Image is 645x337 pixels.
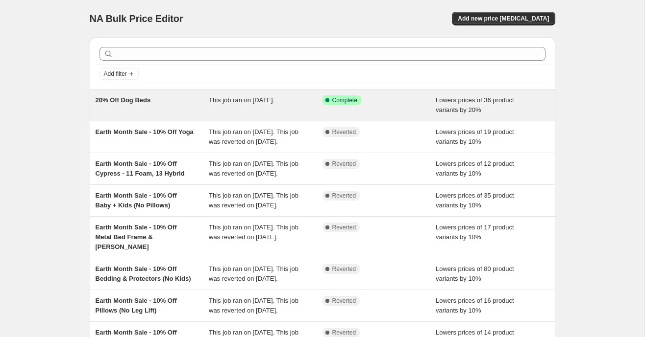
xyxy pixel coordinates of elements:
[209,265,298,282] span: This job ran on [DATE]. This job was reverted on [DATE].
[104,70,127,78] span: Add filter
[332,329,356,337] span: Reverted
[436,297,514,314] span: Lowers prices of 16 product variants by 10%
[96,96,151,104] span: 20% Off Dog Beds
[96,160,185,177] span: Earth Month Sale - 10% Off Cypress - 11 Foam, 13 Hybrid
[209,224,298,241] span: This job ran on [DATE]. This job was reverted on [DATE].
[209,96,274,104] span: This job ran on [DATE].
[332,160,356,168] span: Reverted
[458,15,549,22] span: Add new price [MEDICAL_DATA]
[332,297,356,305] span: Reverted
[452,12,555,25] button: Add new price [MEDICAL_DATA]
[96,224,177,250] span: Earth Month Sale - 10% Off Metal Bed Frame & [PERSON_NAME]
[99,68,139,80] button: Add filter
[96,192,177,209] span: Earth Month Sale - 10% Off Baby + Kids (No Pillows)
[332,128,356,136] span: Reverted
[209,128,298,145] span: This job ran on [DATE]. This job was reverted on [DATE].
[96,265,191,282] span: Earth Month Sale - 10% Off Bedding & Protectors (No Kids)
[332,192,356,200] span: Reverted
[332,224,356,231] span: Reverted
[90,13,183,24] span: NA Bulk Price Editor
[436,224,514,241] span: Lowers prices of 17 product variants by 10%
[209,192,298,209] span: This job ran on [DATE]. This job was reverted on [DATE].
[332,96,357,104] span: Complete
[436,160,514,177] span: Lowers prices of 12 product variants by 10%
[96,297,177,314] span: Earth Month Sale - 10% Off Pillows (No Leg Lift)
[209,297,298,314] span: This job ran on [DATE]. This job was reverted on [DATE].
[436,96,514,113] span: Lowers prices of 36 product variants by 20%
[209,160,298,177] span: This job ran on [DATE]. This job was reverted on [DATE].
[436,265,514,282] span: Lowers prices of 80 product variants by 10%
[332,265,356,273] span: Reverted
[96,128,194,135] span: Earth Month Sale - 10% Off Yoga
[436,192,514,209] span: Lowers prices of 35 product variants by 10%
[436,128,514,145] span: Lowers prices of 19 product variants by 10%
